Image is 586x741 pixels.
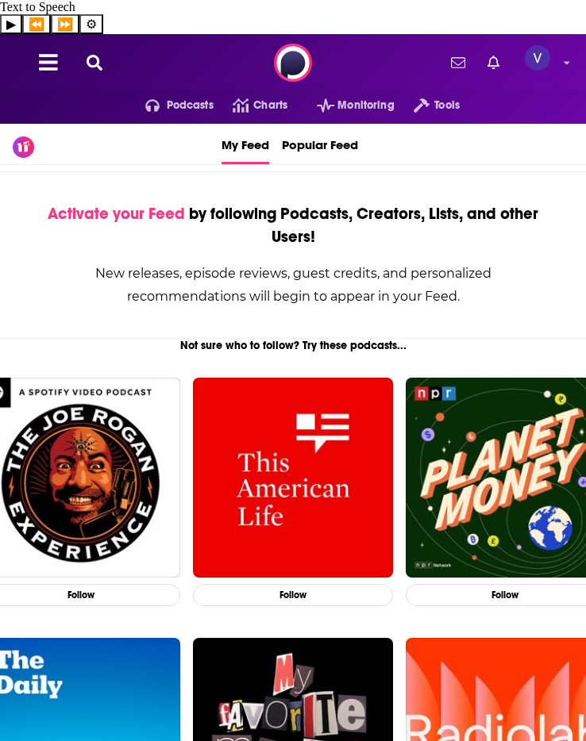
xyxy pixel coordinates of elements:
[525,45,550,71] span: Logged in as victoria.wilson
[274,44,312,82] img: Podchaser - Follow, Share and Rate Podcasts
[481,49,506,76] a: Show notifications dropdown
[193,584,392,607] button: Follow
[253,94,287,117] span: Charts
[282,124,358,164] a: Popular Feed
[395,93,460,118] button: open menu
[214,93,287,118] a: Charts
[193,378,392,577] img: This American Life
[48,204,185,224] span: Activate your Feed
[298,93,395,118] button: open menu
[222,124,269,164] a: My Feed
[167,94,214,117] span: Podcasts
[126,93,214,118] button: open menu
[445,49,472,76] a: Show notifications dropdown
[434,94,460,117] span: Tools
[282,127,358,162] span: Popular Feed
[22,14,51,34] button: Previous
[525,45,550,71] img: User Profile
[79,14,103,34] button: Settings
[51,14,79,34] button: Forward
[337,94,394,117] span: Monitoring
[525,45,560,80] a: Logged in as victoria.wilson
[222,127,269,162] span: My Feed
[39,262,547,308] div: New releases, episode reviews, guest credits, and personalized recommendations will begin to appe...
[39,202,547,248] div: by following Podcasts, Creators, Lists, and other Users!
